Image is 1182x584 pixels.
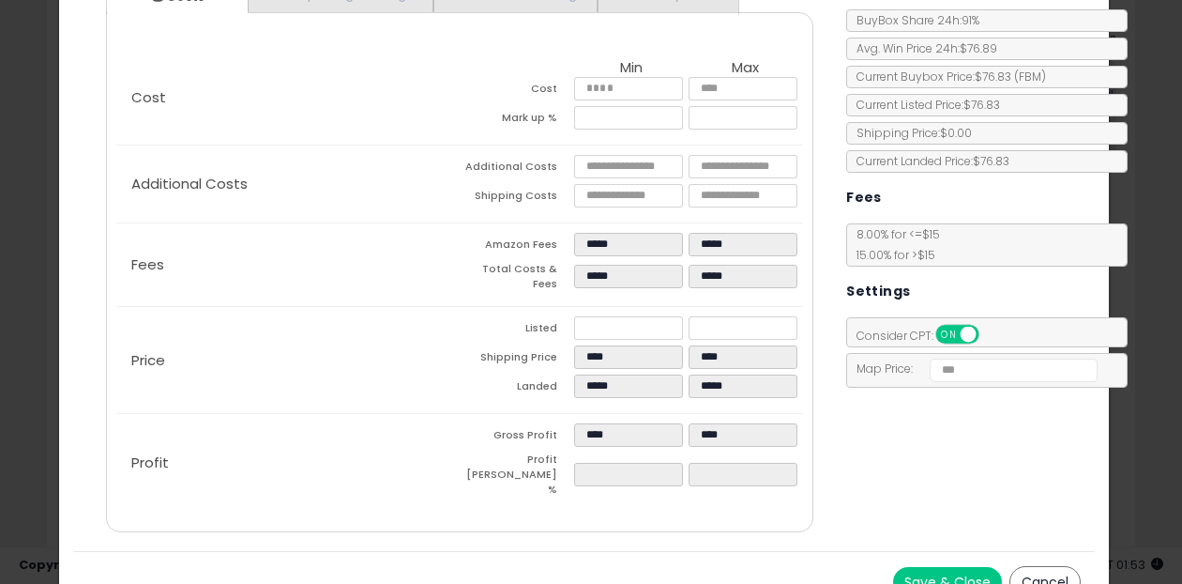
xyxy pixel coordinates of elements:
td: Additional Costs [460,155,574,184]
td: Mark up % [460,106,574,135]
h5: Fees [846,186,882,209]
span: BuyBox Share 24h: 91% [847,12,979,28]
span: Current Landed Price: $76.83 [847,153,1009,169]
span: Current Buybox Price: [847,69,1046,85]
span: $76.83 [975,69,1046,85]
td: Shipping Price [460,346,574,375]
p: Fees [116,257,460,272]
td: Shipping Costs [460,184,574,213]
td: Gross Profit [460,423,574,453]
span: Consider CPT: [847,328,1004,344]
span: Shipping Price: $0.00 [847,125,972,141]
p: Cost [116,90,460,105]
p: Additional Costs [116,177,460,192]
td: Landed [460,375,574,404]
td: Cost [460,77,574,106]
p: Price [116,353,460,368]
span: 15.00 % for > $15 [847,247,935,263]
span: 8.00 % for <= $15 [847,226,940,263]
span: ON [937,327,961,343]
th: Max [689,60,803,77]
span: Current Listed Price: $76.83 [847,97,1000,113]
td: Amazon Fees [460,233,574,262]
h5: Settings [846,280,910,303]
td: Total Costs & Fees [460,262,574,297]
td: Profit [PERSON_NAME] % [460,453,574,502]
span: Avg. Win Price 24h: $76.89 [847,40,997,56]
span: ( FBM ) [1014,69,1046,85]
span: OFF [977,327,1007,343]
span: Map Price: [847,361,1098,377]
td: Listed [460,316,574,346]
p: Profit [116,455,460,470]
th: Min [574,60,689,77]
